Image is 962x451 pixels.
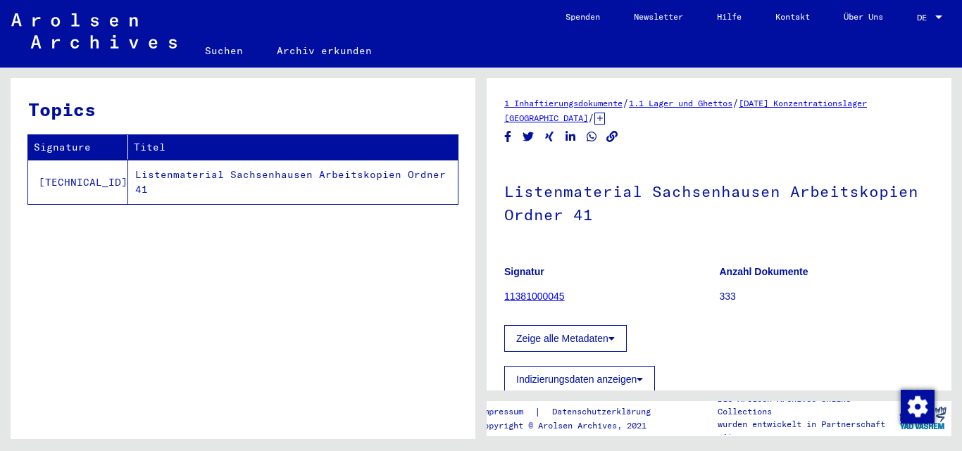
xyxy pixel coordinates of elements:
[718,393,894,418] p: Die Arolsen Archives Online-Collections
[128,160,458,204] td: Listenmaterial Sachsenhausen Arbeitskopien Ordner 41
[504,325,627,352] button: Zeige alle Metadaten
[479,405,668,419] div: |
[588,111,594,124] span: /
[504,98,623,108] a: 1 Inhaftierungsdokumente
[629,98,732,108] a: 1.1 Lager und Ghettos
[623,96,629,109] span: /
[605,128,620,146] button: Copy link
[720,289,935,304] p: 333
[900,389,934,423] div: Zustimmung ändern
[917,13,932,23] span: DE
[504,159,934,244] h1: Listenmaterial Sachsenhausen Arbeitskopien Ordner 41
[542,128,557,146] button: Share on Xing
[28,160,128,204] td: [TECHNICAL_ID]
[260,34,389,68] a: Archiv erkunden
[718,418,894,443] p: wurden entwickelt in Partnerschaft mit
[188,34,260,68] a: Suchen
[479,419,668,432] p: Copyright © Arolsen Archives, 2021
[11,13,177,49] img: Arolsen_neg.svg
[128,135,458,160] th: Titel
[504,266,544,277] b: Signatur
[897,400,949,436] img: yv_logo.png
[501,128,516,146] button: Share on Facebook
[504,366,655,393] button: Indizierungsdaten anzeigen
[479,405,535,419] a: Impressum
[28,135,128,160] th: Signature
[28,96,457,123] h3: Topics
[585,128,599,146] button: Share on WhatsApp
[541,405,668,419] a: Datenschutzerklärung
[504,291,565,302] a: 11381000045
[521,128,536,146] button: Share on Twitter
[720,266,808,277] b: Anzahl Dokumente
[563,128,578,146] button: Share on LinkedIn
[901,390,935,424] img: Zustimmung ändern
[732,96,739,109] span: /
